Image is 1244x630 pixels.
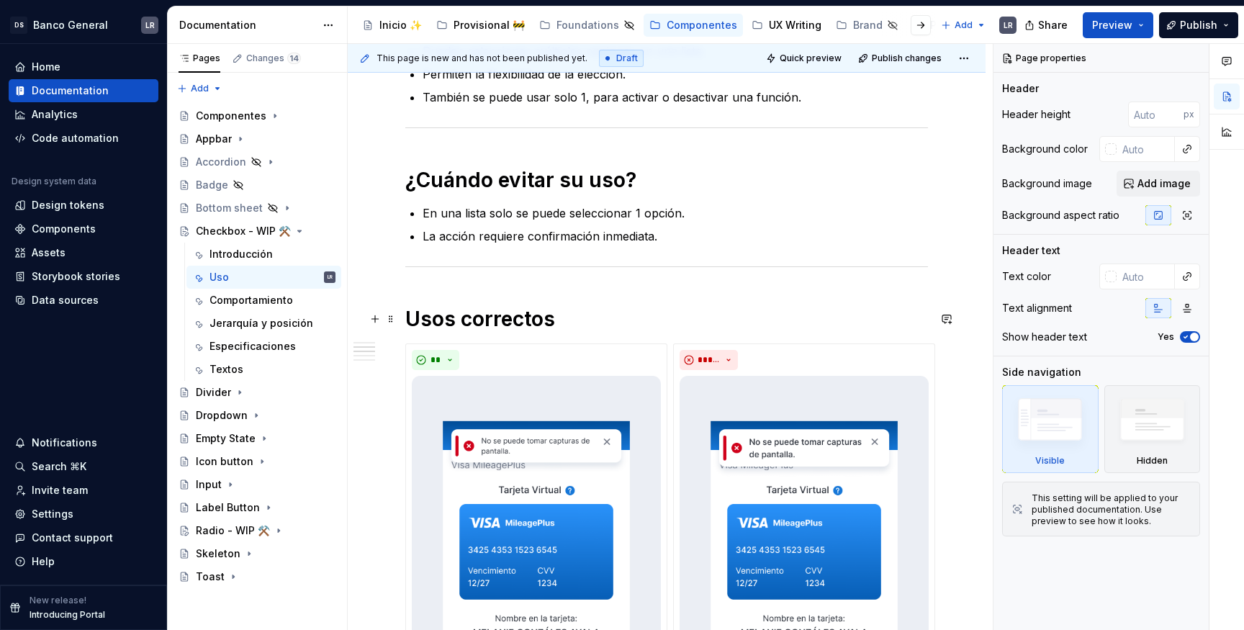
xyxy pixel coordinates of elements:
[173,542,341,565] a: Skeleton
[1137,176,1191,191] span: Add image
[173,427,341,450] a: Empty State
[32,246,66,260] div: Assets
[32,293,99,307] div: Data sources
[173,104,341,588] div: Page tree
[780,53,842,64] span: Quick preview
[1184,109,1194,120] p: px
[830,14,904,37] a: Brand
[196,454,253,469] div: Icon button
[1002,330,1087,344] div: Show header text
[32,84,109,98] div: Documentation
[246,53,301,64] div: Changes
[9,289,158,312] a: Data sources
[196,224,291,238] div: Checkbox - WIP ⚒️
[1038,18,1068,32] span: Share
[1002,301,1072,315] div: Text alignment
[173,174,341,197] a: Badge
[30,595,86,606] p: New release!
[1137,455,1168,467] div: Hidden
[173,473,341,496] a: Input
[10,17,27,34] div: DS
[9,503,158,526] a: Settings
[173,150,341,174] a: Accordion
[32,198,104,212] div: Design tokens
[196,385,231,400] div: Divider
[9,194,158,217] a: Design tokens
[32,269,120,284] div: Storybook stories
[173,104,341,127] a: Componentes
[556,18,619,32] div: Foundations
[32,483,88,498] div: Invite team
[423,66,928,83] p: Permiten la flexibilidad de la elección.
[196,431,256,446] div: Empty State
[9,55,158,78] a: Home
[762,48,848,68] button: Quick preview
[1092,18,1132,32] span: Preview
[1032,492,1191,527] div: This setting will be applied to your published documentation. Use preview to see how it looks.
[196,408,248,423] div: Dropdown
[209,247,273,261] div: Introducción
[33,18,108,32] div: Banco General
[423,89,928,106] p: También se puede usar solo 1, para activar o desactivar una función.
[1017,12,1077,38] button: Share
[173,565,341,588] a: Toast
[209,293,293,307] div: Comportamiento
[644,14,743,37] a: Componentes
[173,127,341,150] a: Appbar
[32,531,113,545] div: Contact support
[1002,365,1081,379] div: Side navigation
[173,197,341,220] a: Bottom sheet
[9,103,158,126] a: Analytics
[32,436,97,450] div: Notifications
[9,431,158,454] button: Notifications
[173,78,227,99] button: Add
[1002,81,1039,96] div: Header
[769,18,821,32] div: UX Writing
[1035,455,1065,467] div: Visible
[1117,136,1175,162] input: Auto
[1002,243,1060,258] div: Header text
[173,381,341,404] a: Divider
[9,455,158,478] button: Search ⌘K
[196,178,228,192] div: Badge
[1117,171,1200,197] button: Add image
[853,18,883,32] div: Brand
[32,60,60,74] div: Home
[179,53,220,64] div: Pages
[209,270,229,284] div: Uso
[854,48,948,68] button: Publish changes
[9,479,158,502] a: Invite team
[1158,331,1174,343] label: Yes
[9,217,158,240] a: Components
[32,554,55,569] div: Help
[186,289,341,312] a: Comportamiento
[196,155,246,169] div: Accordion
[179,18,315,32] div: Documentation
[1083,12,1153,38] button: Preview
[9,127,158,150] a: Code automation
[1159,12,1238,38] button: Publish
[145,19,155,31] div: LR
[379,18,422,32] div: Inicio ✨
[746,14,827,37] a: UX Writing
[209,316,313,330] div: Jerarquía y posición
[32,131,119,145] div: Code automation
[1002,208,1119,222] div: Background aspect ratio
[1002,269,1051,284] div: Text color
[196,500,260,515] div: Label Button
[173,220,341,243] a: Checkbox - WIP ⚒️
[423,204,928,222] p: En una lista solo se puede seleccionar 1 opción.
[1180,18,1217,32] span: Publish
[9,526,158,549] button: Contact support
[209,362,243,377] div: Textos
[356,14,428,37] a: Inicio ✨
[1004,19,1013,31] div: LR
[9,79,158,102] a: Documentation
[616,53,638,64] span: Draft
[186,312,341,335] a: Jerarquía y posición
[186,335,341,358] a: Especificaciones
[173,519,341,542] a: Radio - WIP ⚒️
[423,228,928,245] p: La acción requiere confirmación inmediata.
[32,222,96,236] div: Components
[196,546,240,561] div: Skeleton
